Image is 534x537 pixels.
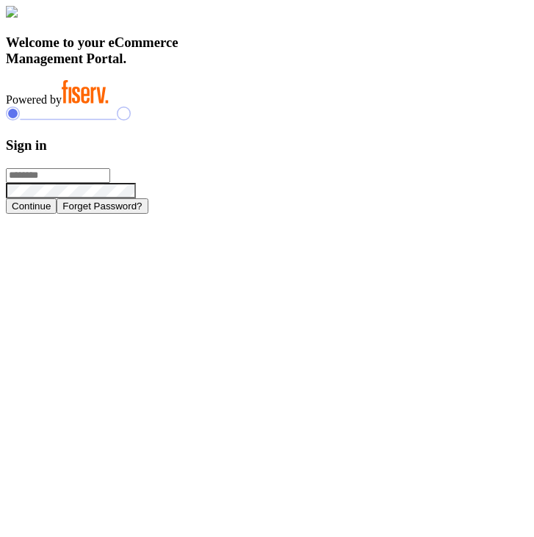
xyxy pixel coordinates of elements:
[6,93,62,106] span: Powered by
[6,198,57,214] button: Continue
[6,6,18,18] img: card_Illustration.svg
[57,198,148,214] button: Forget Password?
[6,35,528,67] h3: Welcome to your eCommerce Management Portal.
[6,137,528,154] h3: Sign in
